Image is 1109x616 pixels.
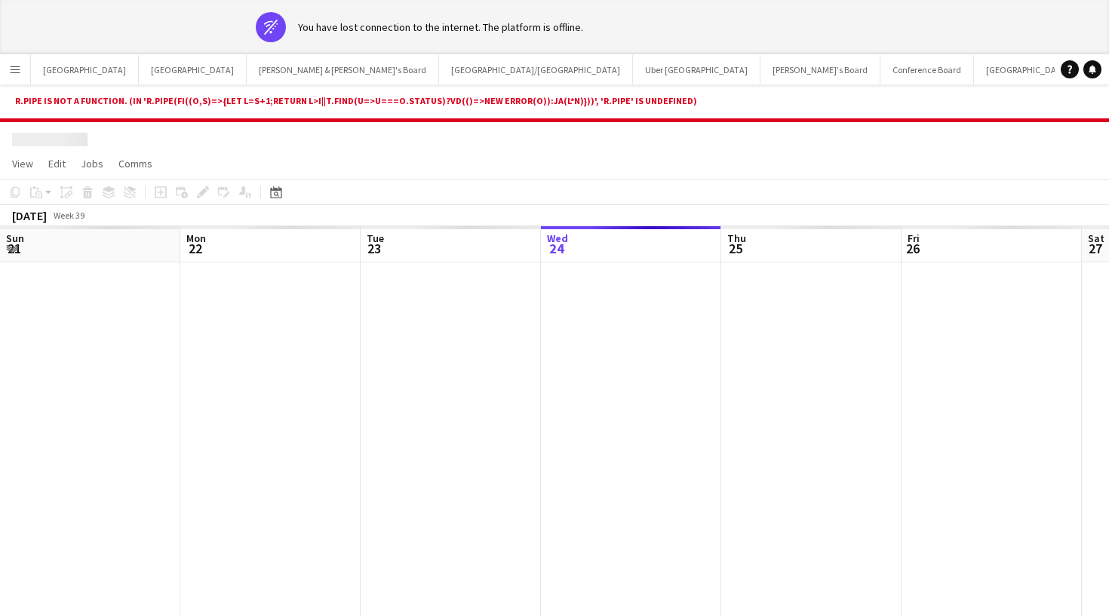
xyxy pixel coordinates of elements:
[50,210,88,221] span: Week 39
[6,154,39,173] a: View
[48,157,66,170] span: Edit
[12,157,33,170] span: View
[1088,231,1104,245] span: Sat
[298,20,583,34] div: You have lost connection to the internet. The platform is offline.
[75,154,109,173] a: Jobs
[364,240,384,257] span: 23
[186,231,206,245] span: Mon
[1086,240,1104,257] span: 27
[760,55,880,84] button: [PERSON_NAME]'s Board
[139,55,247,84] button: [GEOGRAPHIC_DATA]
[547,231,568,245] span: Wed
[81,157,103,170] span: Jobs
[118,157,152,170] span: Comms
[42,154,72,173] a: Edit
[12,208,47,223] div: [DATE]
[905,240,920,257] span: 26
[545,240,568,257] span: 24
[184,240,206,257] span: 22
[6,231,24,245] span: Sun
[31,55,139,84] button: [GEOGRAPHIC_DATA]
[880,55,974,84] button: Conference Board
[725,240,746,257] span: 25
[112,154,158,173] a: Comms
[727,231,746,245] span: Thu
[439,55,633,84] button: [GEOGRAPHIC_DATA]/[GEOGRAPHIC_DATA]
[367,231,384,245] span: Tue
[908,231,920,245] span: Fri
[4,240,24,257] span: 21
[247,55,439,84] button: [PERSON_NAME] & [PERSON_NAME]'s Board
[633,55,760,84] button: Uber [GEOGRAPHIC_DATA]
